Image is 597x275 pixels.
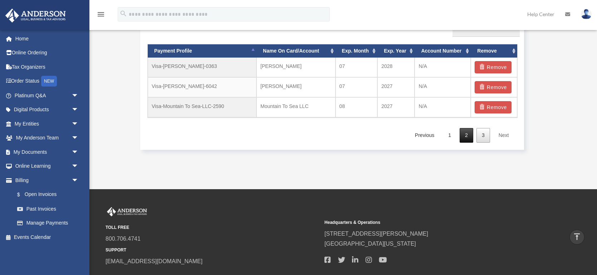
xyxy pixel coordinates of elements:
[471,44,517,58] th: Remove: activate to sort column ascending
[119,10,127,18] i: search
[452,24,520,37] input: Search:
[5,131,89,145] a: My Anderson Teamarrow_drop_down
[148,97,256,117] td: Visa-Mountain To Sea-LLC-2590
[5,103,89,117] a: Digital Productsarrow_drop_down
[72,173,86,188] span: arrow_drop_down
[5,74,89,89] a: Order StatusNEW
[336,97,378,117] td: 08
[581,9,592,19] img: User Pic
[460,128,473,143] a: 2
[10,202,89,216] a: Past Invoices
[415,58,471,77] td: N/A
[5,230,89,244] a: Events Calendar
[72,145,86,159] span: arrow_drop_down
[5,88,89,103] a: Platinum Q&Aarrow_drop_down
[336,77,378,97] td: 07
[106,207,148,216] img: Anderson Advisors Platinum Portal
[72,117,86,131] span: arrow_drop_down
[106,258,202,264] a: [EMAIL_ADDRESS][DOMAIN_NAME]
[148,77,256,97] td: Visa-[PERSON_NAME]-6042
[97,13,105,19] a: menu
[377,77,415,97] td: 2027
[5,159,89,173] a: Online Learningarrow_drop_down
[10,216,86,230] a: Manage Payments
[324,231,428,237] a: [STREET_ADDRESS][PERSON_NAME]
[443,128,456,143] a: 1
[415,97,471,117] td: N/A
[493,128,514,143] a: Next
[324,219,538,226] small: Headquarters & Operations
[72,131,86,146] span: arrow_drop_down
[148,44,256,58] th: Payment Profile: activate to sort column descending
[256,77,336,97] td: [PERSON_NAME]
[3,9,68,23] img: Anderson Advisors Platinum Portal
[475,61,512,73] button: Remove
[256,44,336,58] th: Name On Card/Account: activate to sort column ascending
[148,58,256,77] td: Visa-[PERSON_NAME]-0363
[324,241,416,247] a: [GEOGRAPHIC_DATA][US_STATE]
[106,224,319,231] small: TOLL FREE
[72,103,86,117] span: arrow_drop_down
[415,77,471,97] td: N/A
[476,128,490,143] a: 3
[377,97,415,117] td: 2027
[5,60,89,74] a: Tax Organizers
[475,101,512,113] button: Remove
[106,246,319,254] small: SUPPORT
[475,81,512,93] button: Remove
[41,76,57,87] div: NEW
[72,88,86,103] span: arrow_drop_down
[5,117,89,131] a: My Entitiesarrow_drop_down
[5,46,89,60] a: Online Ordering
[336,58,378,77] td: 07
[106,236,141,242] a: 800.706.4741
[5,31,89,46] a: Home
[10,187,89,202] a: $Open Invoices
[573,232,581,241] i: vertical_align_top
[97,10,105,19] i: menu
[5,173,89,187] a: Billingarrow_drop_down
[377,58,415,77] td: 2028
[21,190,25,199] span: $
[256,58,336,77] td: [PERSON_NAME]
[569,230,584,245] a: vertical_align_top
[72,159,86,174] span: arrow_drop_down
[415,44,471,58] th: Account Number: activate to sort column ascending
[336,44,378,58] th: Exp. Month: activate to sort column ascending
[410,128,440,143] a: Previous
[5,145,89,159] a: My Documentsarrow_drop_down
[256,97,336,117] td: Mountain To Sea LLC
[377,44,415,58] th: Exp. Year: activate to sort column ascending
